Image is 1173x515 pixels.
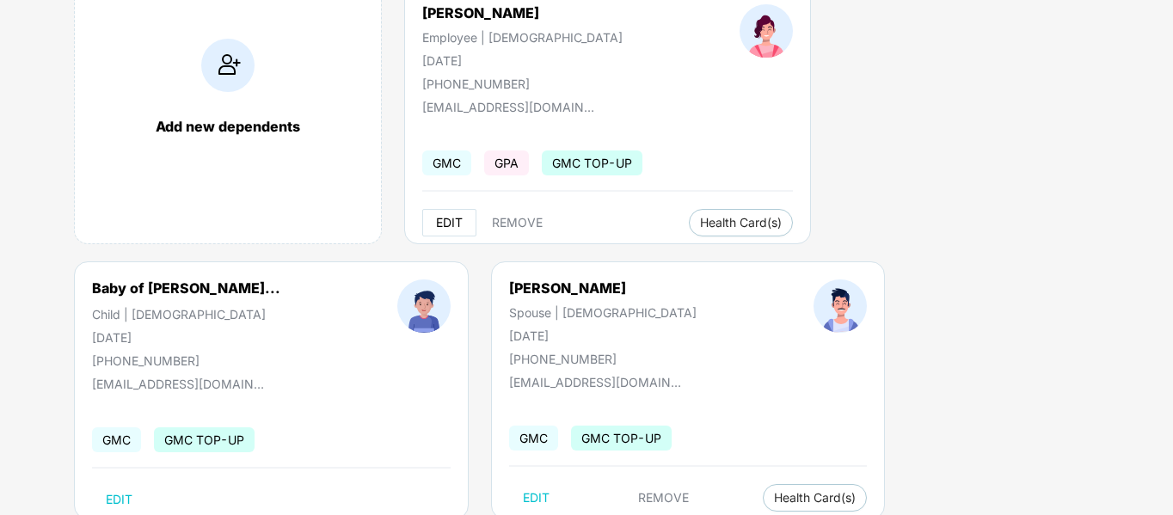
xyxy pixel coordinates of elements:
div: Add new dependents [92,118,364,135]
div: Child | [DEMOGRAPHIC_DATA] [92,307,280,322]
div: [PHONE_NUMBER] [509,352,697,366]
span: GPA [484,150,529,175]
span: EDIT [436,216,463,230]
button: Health Card(s) [689,209,793,236]
div: [PHONE_NUMBER] [422,77,623,91]
div: [DATE] [509,328,697,343]
div: [DATE] [92,330,280,345]
button: Health Card(s) [763,484,867,512]
img: profileImage [814,279,867,333]
div: [PHONE_NUMBER] [92,353,280,368]
img: addIcon [201,39,255,92]
span: GMC TOP-UP [154,427,255,452]
div: [EMAIL_ADDRESS][DOMAIN_NAME] [92,377,264,391]
div: Baby of [PERSON_NAME]... [92,279,280,297]
span: GMC TOP-UP [571,426,672,451]
div: [PERSON_NAME] [422,4,623,21]
button: REMOVE [624,484,703,512]
div: [DATE] [422,53,623,68]
span: GMC [92,427,141,452]
button: EDIT [509,484,563,512]
span: Health Card(s) [700,218,782,227]
div: Spouse | [DEMOGRAPHIC_DATA] [509,305,697,320]
span: GMC [509,426,558,451]
button: EDIT [92,486,146,513]
div: [EMAIL_ADDRESS][DOMAIN_NAME] [509,375,681,389]
div: [PERSON_NAME] [509,279,697,297]
button: EDIT [422,209,476,236]
div: [EMAIL_ADDRESS][DOMAIN_NAME] [422,100,594,114]
span: GMC TOP-UP [542,150,642,175]
span: EDIT [106,493,132,506]
span: REMOVE [638,491,689,505]
span: REMOVE [492,216,543,230]
span: GMC [422,150,471,175]
span: EDIT [523,491,550,505]
span: Health Card(s) [774,494,856,502]
img: profileImage [397,279,451,333]
button: REMOVE [478,209,556,236]
div: Employee | [DEMOGRAPHIC_DATA] [422,30,623,45]
img: profileImage [740,4,793,58]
